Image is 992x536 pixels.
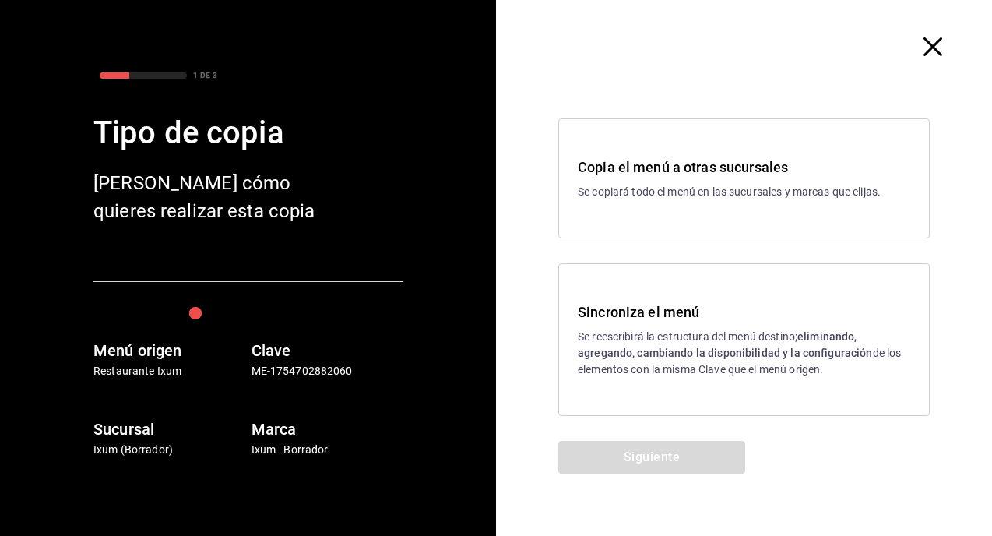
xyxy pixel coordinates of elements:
[578,301,910,323] h3: Sincroniza el menú
[93,442,245,458] p: Ixum (Borrador)
[578,184,910,200] p: Se copiará todo el menú en las sucursales y marcas que elijas.
[252,442,403,458] p: Ixum - Borrador
[193,69,217,81] div: 1 DE 3
[93,169,343,225] div: [PERSON_NAME] cómo quieres realizar esta copia
[93,338,245,363] h6: Menú origen
[578,329,910,378] p: Se reescribirá la estructura del menú destino; de los elementos con la misma Clave que el menú or...
[252,417,403,442] h6: Marca
[93,110,403,157] div: Tipo de copia
[252,338,403,363] h6: Clave
[252,363,403,379] p: ME-1754702882060
[93,417,245,442] h6: Sucursal
[93,363,245,379] p: Restaurante Ixum
[578,157,910,178] h3: Copia el menú a otras sucursales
